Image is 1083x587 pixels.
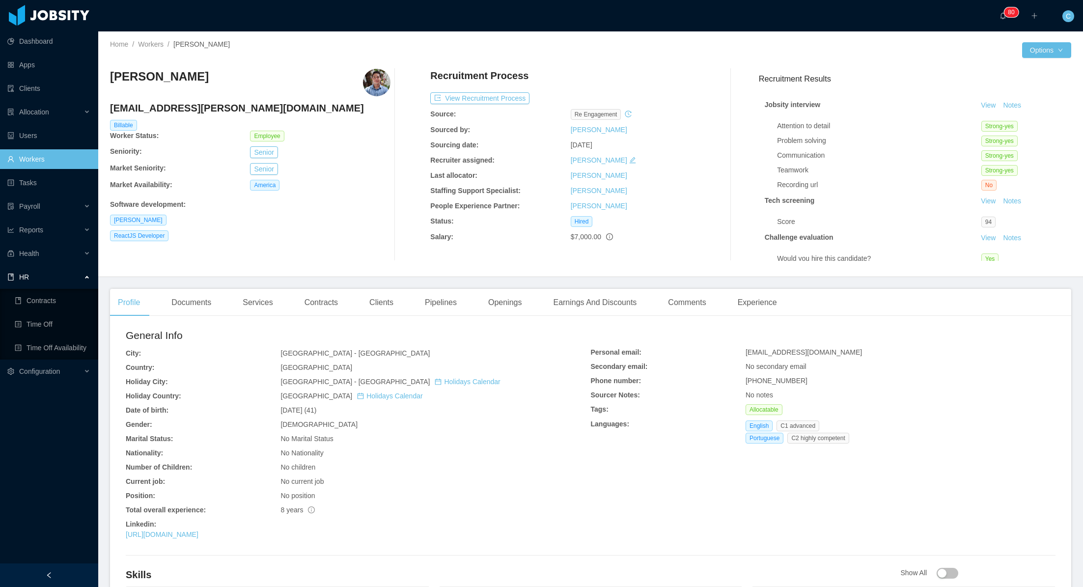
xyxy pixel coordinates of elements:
[430,126,470,134] b: Sourced by:
[7,250,14,257] i: icon: medicine-box
[250,146,278,158] button: Senior
[7,109,14,115] i: icon: solution
[430,141,478,149] b: Sourcing date:
[777,121,981,131] div: Attention to detail
[981,253,999,264] span: Yes
[746,348,862,356] span: [EMAIL_ADDRESS][DOMAIN_NAME]
[591,420,630,428] b: Languages:
[19,202,40,210] span: Payroll
[417,289,465,316] div: Pipelines
[235,289,280,316] div: Services
[126,406,168,414] b: Date of birth:
[126,392,181,400] b: Holiday Country:
[545,289,644,316] div: Earnings And Discounts
[357,392,364,399] i: icon: calendar
[7,173,90,193] a: icon: profileTasks
[430,217,453,225] b: Status:
[430,187,521,195] b: Staffing Support Specialist:
[280,435,333,443] span: No Marital Status
[746,363,806,370] span: No secondary email
[571,109,621,120] span: re engagement
[297,289,346,316] div: Contracts
[280,363,352,371] span: [GEOGRAPHIC_DATA]
[746,420,773,431] span: English
[126,477,165,485] b: Current job:
[280,392,422,400] span: [GEOGRAPHIC_DATA]
[308,506,315,513] span: info-circle
[480,289,530,316] div: Openings
[7,203,14,210] i: icon: file-protect
[981,217,996,227] span: 94
[430,92,529,104] button: icon: exportView Recruitment Process
[591,377,641,385] b: Phone number:
[746,404,782,415] span: Allocatable
[1000,12,1006,19] i: icon: bell
[981,136,1018,146] span: Strong-yes
[19,108,49,116] span: Allocation
[7,368,14,375] i: icon: setting
[110,215,167,225] span: [PERSON_NAME]
[591,405,609,413] b: Tags:
[110,147,142,155] b: Seniority:
[571,187,627,195] a: [PERSON_NAME]
[777,136,981,146] div: Problem solving
[126,363,154,371] b: Country:
[777,180,981,190] div: Recording url
[280,406,316,414] span: [DATE] (41)
[591,348,642,356] b: Personal email:
[1031,12,1038,19] i: icon: plus
[167,40,169,48] span: /
[280,477,324,485] span: No current job
[126,349,141,357] b: City:
[19,367,60,375] span: Configuration
[591,391,640,399] b: Sourcer Notes:
[7,274,14,280] i: icon: book
[571,171,627,179] a: [PERSON_NAME]
[19,250,39,257] span: Health
[746,391,773,399] span: No notes
[110,69,209,84] h3: [PERSON_NAME]
[126,420,152,428] b: Gender:
[126,328,591,343] h2: General Info
[110,101,390,115] h4: [EMAIL_ADDRESS][PERSON_NAME][DOMAIN_NAME]
[110,132,159,140] b: Worker Status:
[173,40,230,48] span: [PERSON_NAME]
[126,449,163,457] b: Nationality:
[110,40,128,48] a: Home
[138,40,164,48] a: Workers
[746,377,807,385] span: [PHONE_NUMBER]
[126,520,156,528] b: Linkedin:
[280,463,315,471] span: No children
[250,131,284,141] span: Employee
[250,180,279,191] span: America
[999,196,1025,207] button: Notes
[126,531,198,538] a: [URL][DOMAIN_NAME]
[126,378,168,386] b: Holiday City:
[7,55,90,75] a: icon: appstoreApps
[591,363,648,370] b: Secondary email:
[571,141,592,149] span: [DATE]
[110,120,137,131] span: Billable
[777,165,981,175] div: Teamwork
[777,150,981,161] div: Communication
[132,40,134,48] span: /
[430,156,495,164] b: Recruiter assigned:
[7,226,14,233] i: icon: line-chart
[435,378,442,385] i: icon: calendar
[765,101,821,109] strong: Jobsity interview
[110,230,168,241] span: ReactJS Developer
[1004,7,1018,17] sup: 80
[660,289,714,316] div: Comments
[759,73,1071,85] h3: Recruitment Results
[361,289,401,316] div: Clients
[7,31,90,51] a: icon: pie-chartDashboard
[435,378,500,386] a: icon: calendarHolidays Calendar
[430,202,520,210] b: People Experience Partner:
[15,291,90,310] a: icon: bookContracts
[625,111,632,117] i: icon: history
[765,233,833,241] strong: Challenge evaluation
[999,232,1025,244] button: Notes
[126,435,173,443] b: Marital Status:
[777,420,819,431] span: C1 advanced
[430,94,529,102] a: icon: exportView Recruitment Process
